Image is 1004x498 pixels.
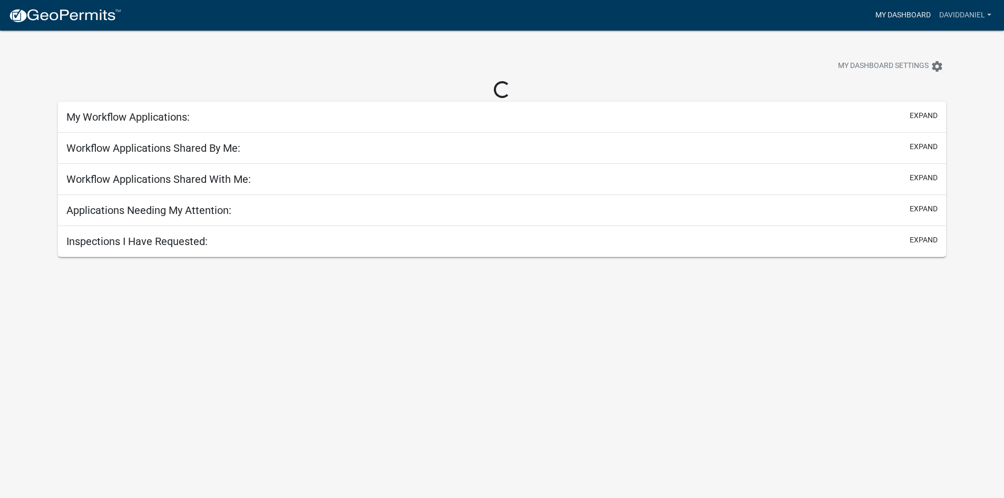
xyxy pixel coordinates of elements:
span: My Dashboard Settings [838,60,929,73]
button: expand [910,141,938,152]
a: My Dashboard [871,5,935,25]
h5: Workflow Applications Shared By Me: [66,142,240,154]
a: daviddaniel [935,5,996,25]
i: settings [931,60,943,73]
button: expand [910,203,938,214]
button: expand [910,235,938,246]
h5: My Workflow Applications: [66,111,190,123]
button: expand [910,110,938,121]
h5: Inspections I Have Requested: [66,235,208,248]
button: My Dashboard Settingssettings [830,56,952,76]
h5: Workflow Applications Shared With Me: [66,173,251,185]
h5: Applications Needing My Attention: [66,204,231,217]
button: expand [910,172,938,183]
